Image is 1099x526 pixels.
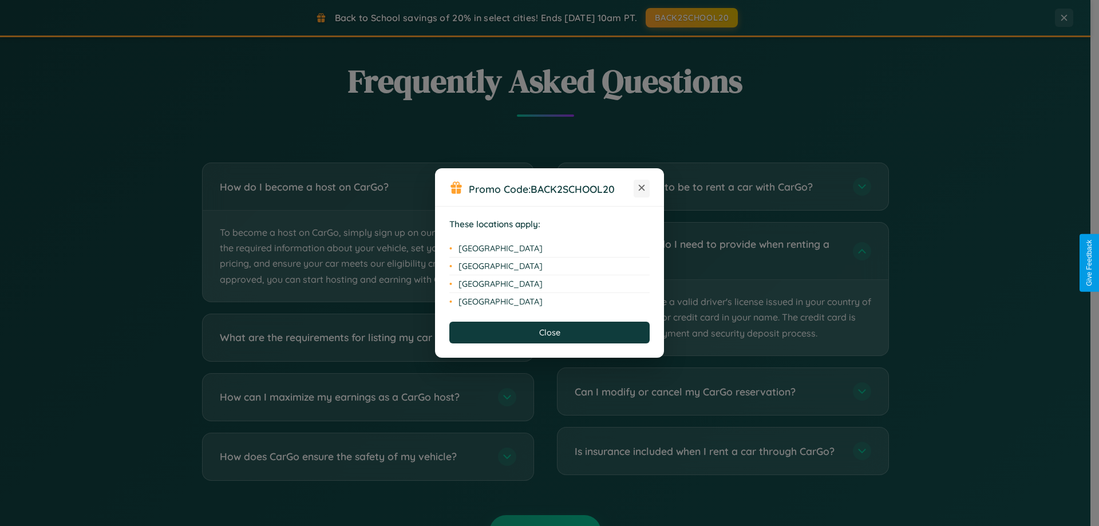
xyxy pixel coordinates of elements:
h3: Promo Code: [469,183,634,195]
li: [GEOGRAPHIC_DATA] [449,293,650,310]
li: [GEOGRAPHIC_DATA] [449,275,650,293]
div: Give Feedback [1085,240,1093,286]
b: BACK2SCHOOL20 [531,183,615,195]
li: [GEOGRAPHIC_DATA] [449,258,650,275]
strong: These locations apply: [449,219,540,230]
li: [GEOGRAPHIC_DATA] [449,240,650,258]
button: Close [449,322,650,343]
